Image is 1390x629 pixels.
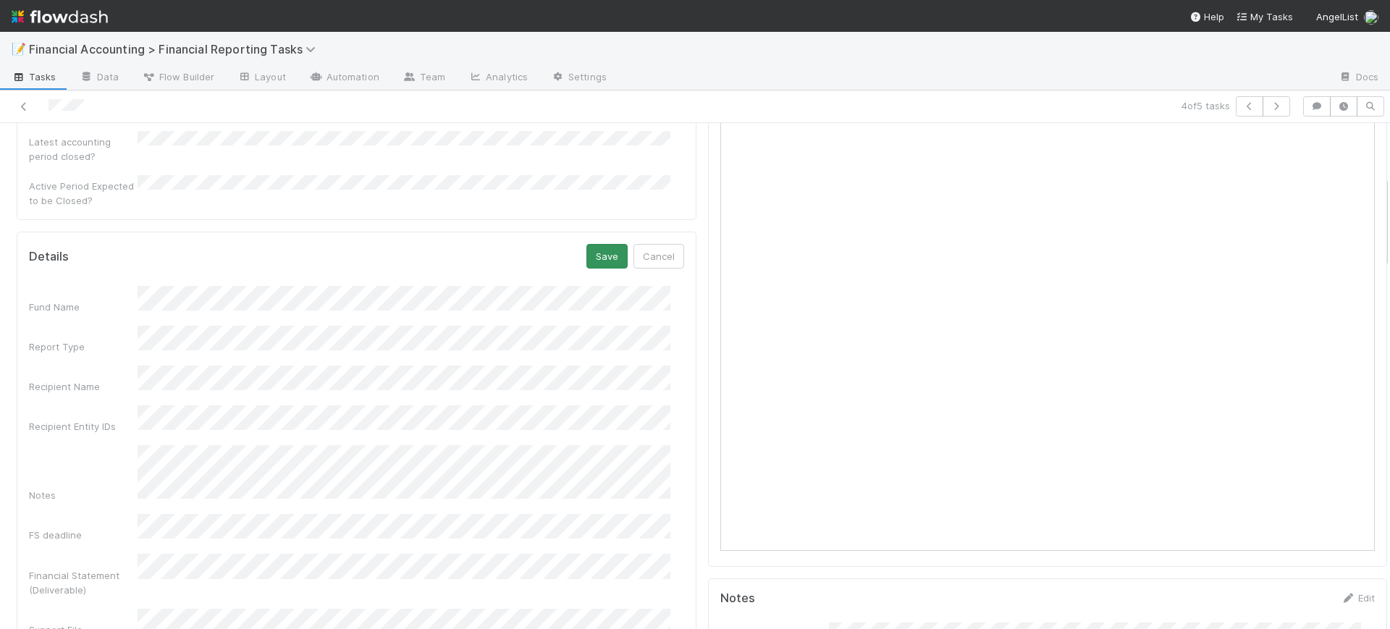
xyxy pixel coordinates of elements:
div: Recipient Name [29,379,138,394]
h5: Details [29,250,69,264]
span: My Tasks [1236,11,1293,22]
div: Financial Statement (Deliverable) [29,568,138,597]
img: avatar_fee1282a-8af6-4c79-b7c7-bf2cfad99775.png [1364,10,1378,25]
div: Recipient Entity IDs [29,419,138,434]
span: 📝 [12,43,26,55]
div: Active Period Expected to be Closed? [29,179,138,208]
a: My Tasks [1236,9,1293,24]
div: Report Type [29,339,138,354]
div: Notes [29,488,138,502]
a: Team [391,67,457,90]
button: Cancel [633,244,684,269]
h5: Notes [720,591,755,606]
a: Analytics [457,67,539,90]
a: Flow Builder [130,67,226,90]
span: Flow Builder [142,69,214,84]
a: Automation [298,67,391,90]
span: Financial Accounting > Financial Reporting Tasks [29,42,323,56]
div: Help [1189,9,1224,24]
div: FS deadline [29,528,138,542]
button: Save [586,244,628,269]
img: logo-inverted-e16ddd16eac7371096b0.svg [12,4,108,29]
div: Fund Name [29,300,138,314]
span: 4 of 5 tasks [1181,98,1230,113]
span: AngelList [1316,11,1358,22]
span: Tasks [12,69,56,84]
a: Data [68,67,130,90]
a: Settings [539,67,618,90]
a: Docs [1327,67,1390,90]
a: Layout [226,67,298,90]
div: Latest accounting period closed? [29,135,138,164]
a: Edit [1341,592,1375,604]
